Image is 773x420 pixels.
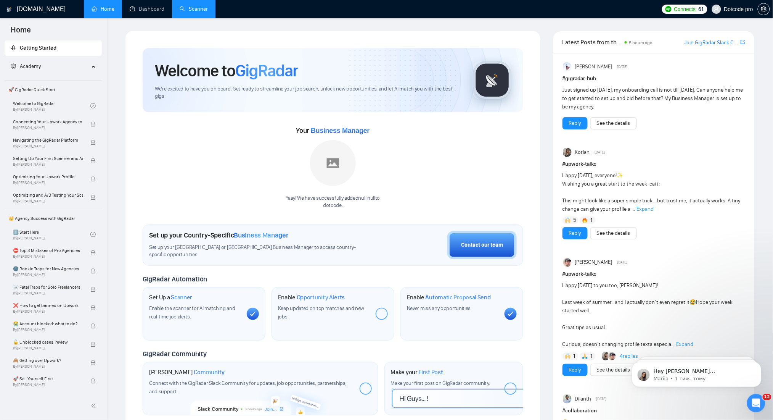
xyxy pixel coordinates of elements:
a: See the details [597,119,630,128]
span: Your [296,126,370,135]
a: Join GigRadar Slack Community [684,39,739,47]
button: See the details [590,227,637,239]
span: 1 [573,352,575,360]
span: Korlan [575,148,590,157]
span: Academy [11,63,41,69]
span: By [PERSON_NAME] [13,126,83,130]
span: 5 [573,216,576,224]
p: dotcode . [286,202,380,209]
span: fund-projection-screen [11,63,16,69]
span: GigRadar Automation [143,275,207,283]
span: [DATE] [617,259,627,266]
span: export [741,39,745,45]
span: ✨ [617,172,624,179]
span: double-left [91,402,98,410]
span: Academy [20,63,41,69]
span: 🚀 Sell Yourself First [13,375,83,383]
img: 🔥 [582,218,588,223]
span: We're excited to have you on board. Get ready to streamline your job search, unlock new opportuni... [155,86,461,100]
span: Home [5,24,37,40]
img: 🙏 [582,354,588,359]
button: Reply [562,117,588,129]
span: By [PERSON_NAME] [13,346,83,351]
img: Igor Šalagin [563,258,572,267]
span: lock [90,195,96,200]
span: Automatic Proposal Send [426,294,491,301]
span: 😂 [690,299,696,305]
iframe: Intercom notifications повідомлення [620,346,773,399]
img: placeholder.png [310,140,356,186]
span: Just signed up [DATE], my onboarding call is not till [DATE]. Can anyone help me to get started t... [562,87,743,110]
span: [DATE] [596,396,606,402]
span: Optimizing and A/B Testing Your Scanner for Better Results [13,191,83,199]
span: Latest Posts from the GigRadar Community [562,37,622,47]
button: See the details [590,364,637,376]
img: slackcommunity-bg.png [191,381,331,415]
a: Welcome to GigRadarBy[PERSON_NAME] [13,97,90,114]
span: By [PERSON_NAME] [13,291,83,296]
img: Korlan [563,148,572,157]
span: [DATE] [595,149,605,156]
button: Reply [562,364,588,376]
span: ❌ How to get banned on Upwork [13,302,83,309]
span: 🙈 Getting over Upwork? [13,357,83,364]
div: Contact our team [461,241,503,249]
span: By [PERSON_NAME] [13,254,83,259]
span: By [PERSON_NAME] [13,162,83,167]
span: Scanner [171,294,192,301]
span: Community [194,368,225,376]
h1: [PERSON_NAME] [149,368,225,376]
span: Navigating the GigRadar Platform [13,136,83,144]
span: lock [90,250,96,255]
img: gigradar-logo.png [473,61,511,99]
span: rocket [11,45,16,50]
span: setting [758,6,770,12]
button: setting [758,3,770,15]
span: Happy [DATE] to you too, [PERSON_NAME]! Last week of summer…and I actually don’t even regret it H... [562,282,733,347]
img: Korlan [602,352,611,360]
span: Connect with the GigRadar Slack Community for updates, job opportunities, partnerships, and support. [149,380,347,395]
span: 😭 Account blocked: what to do? [13,320,83,328]
a: Reply [569,119,581,128]
a: 4replies [620,352,638,360]
img: Anisuzzaman Khan [563,62,572,71]
span: ⛔ Top 3 Mistakes of Pro Agencies [13,247,83,254]
span: lock [90,158,96,163]
span: user [714,6,719,12]
span: lock [90,378,96,384]
a: searchScanner [180,6,208,12]
h1: # upwork-talks [562,160,745,168]
span: Optimizing Your Upwork Profile [13,173,83,181]
li: Getting Started [5,40,102,56]
h1: Set Up a [149,294,192,301]
button: Reply [562,227,588,239]
a: 1️⃣ Start HereBy[PERSON_NAME] [13,226,90,243]
span: Dilanth [575,395,591,403]
h1: # collaboration [562,407,745,415]
span: Make your first post on GigRadar community. [391,380,490,386]
div: Yaay! We have successfully added null null to [286,195,380,209]
button: See the details [590,117,637,129]
h1: Enable [407,294,491,301]
span: 1 [591,352,593,360]
span: 61 [699,5,704,13]
span: Opportunity Alerts [297,294,345,301]
a: homeHome [92,6,114,12]
span: lock [90,287,96,292]
span: 🚀 GigRadar Quick Start [5,82,101,97]
span: Setting Up Your First Scanner and Auto-Bidder [13,155,83,162]
button: Contact our team [447,231,517,259]
span: lock [90,342,96,347]
span: 12 [763,394,771,400]
span: Expand [637,206,654,212]
img: Dilanth [563,394,572,404]
span: Keep updated on top matches and new jobs. [278,305,365,320]
h1: # upwork-talks [562,270,745,278]
span: lock [90,305,96,310]
img: logo [6,3,12,16]
span: By [PERSON_NAME] [13,364,83,369]
span: By [PERSON_NAME] [13,199,83,204]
